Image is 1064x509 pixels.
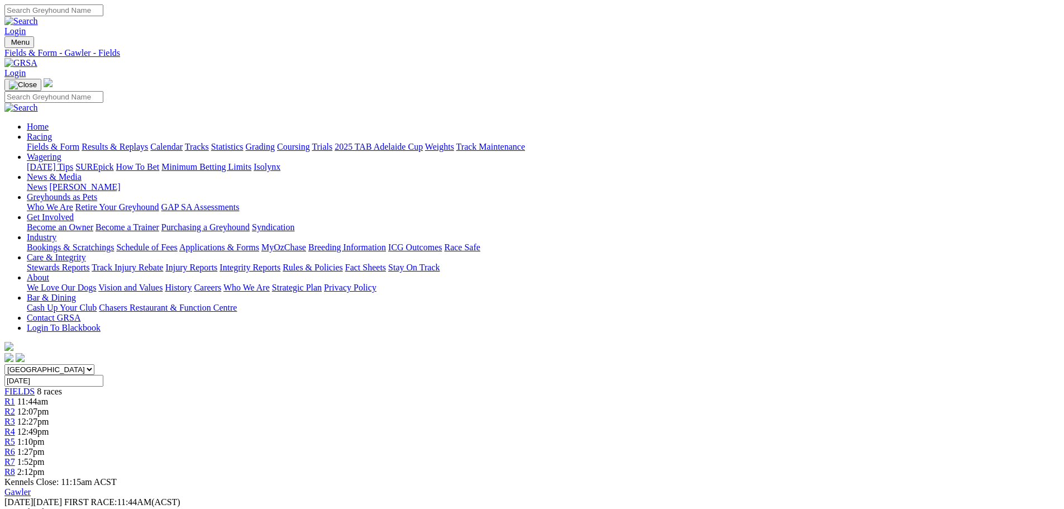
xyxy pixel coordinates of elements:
a: Strategic Plan [272,283,322,292]
a: Stay On Track [388,263,440,272]
a: Rules & Policies [283,263,343,272]
a: R8 [4,467,15,477]
a: Contact GRSA [27,313,80,322]
a: Purchasing a Greyhound [161,222,250,232]
img: Search [4,16,38,26]
img: Close [9,80,37,89]
a: Login To Blackbook [27,323,101,332]
a: R1 [4,397,15,406]
span: 12:49pm [17,427,49,436]
a: News [27,182,47,192]
img: GRSA [4,58,37,68]
a: Race Safe [444,242,480,252]
a: Results & Replays [82,142,148,151]
div: Industry [27,242,1060,253]
a: How To Bet [116,162,160,172]
a: Integrity Reports [220,263,280,272]
a: R4 [4,427,15,436]
div: News & Media [27,182,1060,192]
a: R6 [4,447,15,456]
span: 12:27pm [17,417,49,426]
a: Trials [312,142,332,151]
a: Who We Are [27,202,73,212]
a: Coursing [277,142,310,151]
a: Statistics [211,142,244,151]
a: Cash Up Your Club [27,303,97,312]
a: Minimum Betting Limits [161,162,251,172]
div: Racing [27,142,1060,152]
a: Vision and Values [98,283,163,292]
a: [DATE] Tips [27,162,73,172]
a: Greyhounds as Pets [27,192,97,202]
a: About [27,273,49,282]
span: 1:52pm [17,457,45,467]
a: Isolynx [254,162,280,172]
a: Syndication [252,222,294,232]
a: Track Injury Rebate [92,263,163,272]
a: FIELDS [4,387,35,396]
img: Search [4,103,38,113]
a: Login [4,68,26,78]
a: Bar & Dining [27,293,76,302]
span: Menu [11,38,30,46]
button: Toggle navigation [4,36,34,48]
a: [PERSON_NAME] [49,182,120,192]
div: Greyhounds as Pets [27,202,1060,212]
input: Search [4,91,103,103]
div: Bar & Dining [27,303,1060,313]
a: GAP SA Assessments [161,202,240,212]
a: Fields & Form [27,142,79,151]
img: facebook.svg [4,353,13,362]
a: Racing [27,132,52,141]
span: 11:44am [17,397,48,406]
div: About [27,283,1060,293]
a: Get Involved [27,212,74,222]
a: Calendar [150,142,183,151]
a: Careers [194,283,221,292]
span: 1:10pm [17,437,45,446]
img: logo-grsa-white.png [4,342,13,351]
a: Gawler [4,487,31,497]
a: R2 [4,407,15,416]
a: Privacy Policy [324,283,376,292]
span: Kennels Close: 11:15am ACST [4,477,117,487]
a: 2025 TAB Adelaide Cup [335,142,423,151]
span: [DATE] [4,497,34,507]
a: Grading [246,142,275,151]
a: Track Maintenance [456,142,525,151]
a: Wagering [27,152,61,161]
a: Tracks [185,142,209,151]
span: 12:07pm [17,407,49,416]
a: Injury Reports [165,263,217,272]
span: 2:12pm [17,467,45,477]
a: Schedule of Fees [116,242,177,252]
span: 11:44AM(ACST) [64,497,180,507]
a: Breeding Information [308,242,386,252]
a: R5 [4,437,15,446]
a: Fields & Form - Gawler - Fields [4,48,1060,58]
img: twitter.svg [16,353,25,362]
div: Care & Integrity [27,263,1060,273]
a: Who We Are [223,283,270,292]
span: R3 [4,417,15,426]
a: Care & Integrity [27,253,86,262]
a: Fact Sheets [345,263,386,272]
input: Select date [4,375,103,387]
a: Home [27,122,49,131]
button: Toggle navigation [4,79,41,91]
img: logo-grsa-white.png [44,78,53,87]
a: MyOzChase [261,242,306,252]
a: Become a Trainer [96,222,159,232]
span: R7 [4,457,15,467]
a: Become an Owner [27,222,93,232]
a: Chasers Restaurant & Function Centre [99,303,237,312]
a: News & Media [27,172,82,182]
div: Wagering [27,162,1060,172]
span: [DATE] [4,497,62,507]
